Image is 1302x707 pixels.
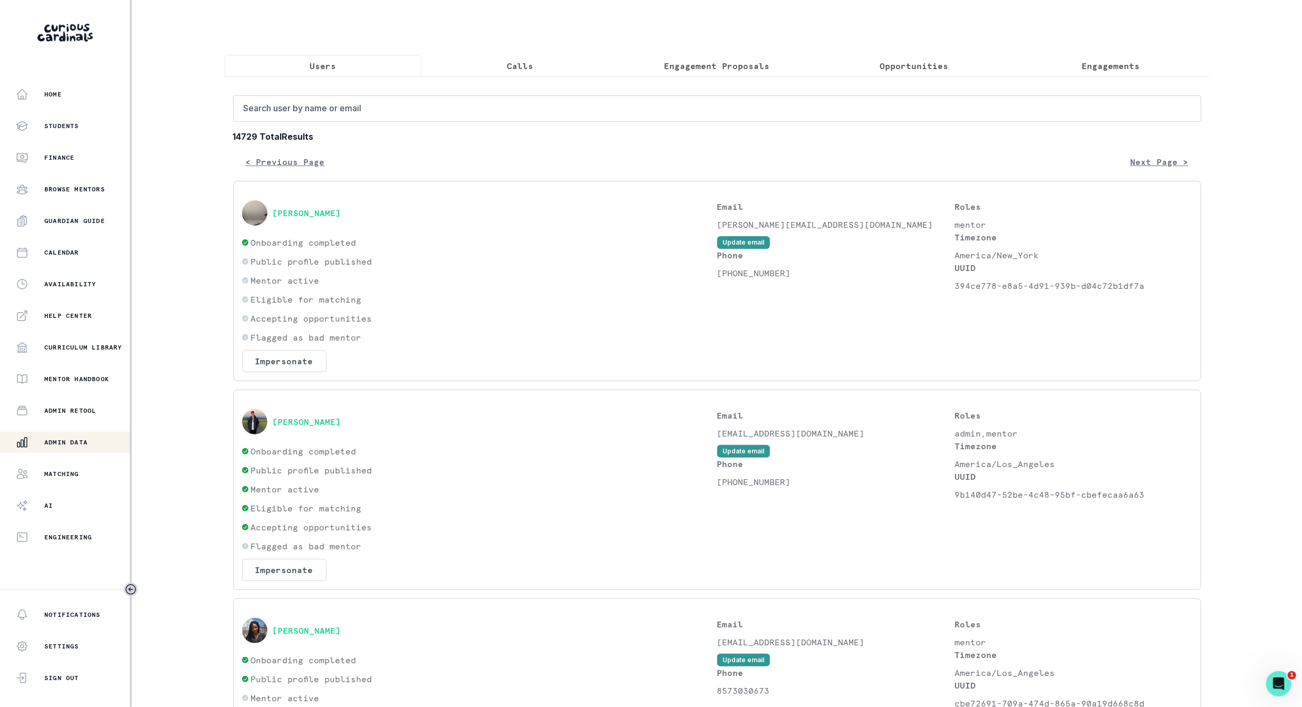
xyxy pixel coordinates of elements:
[273,417,341,427] button: [PERSON_NAME]
[954,679,1192,692] p: UUID
[954,409,1192,422] p: Roles
[44,248,79,257] p: Calendar
[717,236,770,249] button: Update email
[251,540,362,553] p: Flagged as bad mentor
[44,185,105,193] p: Browse Mentors
[44,153,74,162] p: Finance
[717,636,955,648] p: [EMAIL_ADDRESS][DOMAIN_NAME]
[954,618,1192,631] p: Roles
[44,438,88,447] p: Admin Data
[954,648,1192,661] p: Timezone
[44,312,92,320] p: Help Center
[954,231,1192,244] p: Timezone
[954,262,1192,274] p: UUID
[44,406,96,415] p: Admin Retool
[954,636,1192,648] p: mentor
[954,279,1192,292] p: 394ce778-e8a5-4d91-939b-d04c72b1df7a
[273,625,341,636] button: [PERSON_NAME]
[717,249,955,262] p: Phone
[251,255,372,268] p: Public profile published
[664,60,769,72] p: Engagement Proposals
[44,611,101,619] p: Notifications
[251,521,372,534] p: Accepting opportunities
[717,445,770,458] button: Update email
[1266,671,1291,696] iframe: Intercom live chat
[1118,151,1201,172] button: Next Page >
[251,312,372,325] p: Accepting opportunities
[251,331,362,344] p: Flagged as bad mentor
[954,249,1192,262] p: America/New_York
[44,501,53,510] p: AI
[44,90,62,99] p: Home
[1082,60,1140,72] p: Engagements
[44,533,92,541] p: Engineering
[717,267,955,279] p: [PHONE_NUMBER]
[717,684,955,697] p: 8573030673
[954,427,1192,440] p: admin,mentor
[251,274,320,287] p: Mentor active
[251,236,356,249] p: Onboarding completed
[44,122,79,130] p: Students
[251,445,356,458] p: Onboarding completed
[44,674,79,682] p: Sign Out
[507,60,533,72] p: Calls
[954,218,1192,231] p: mentor
[717,409,955,422] p: Email
[954,458,1192,470] p: America/Los_Angeles
[880,60,948,72] p: Opportunities
[233,130,1201,143] b: 14729 Total Results
[44,470,79,478] p: Matching
[717,654,770,666] button: Update email
[954,666,1192,679] p: America/Los_Angeles
[717,458,955,470] p: Phone
[44,343,122,352] p: Curriculum Library
[44,642,79,651] p: Settings
[124,583,138,596] button: Toggle sidebar
[954,470,1192,483] p: UUID
[242,559,326,581] button: Impersonate
[717,666,955,679] p: Phone
[273,208,341,218] button: [PERSON_NAME]
[251,673,372,685] p: Public profile published
[37,24,93,42] img: Curious Cardinals Logo
[251,654,356,666] p: Onboarding completed
[251,502,362,515] p: Eligible for matching
[233,151,337,172] button: < Previous Page
[1288,671,1296,680] span: 1
[954,488,1192,501] p: 9b140d47-52be-4c48-95bf-cbefecaa6a63
[242,350,326,372] button: Impersonate
[251,464,372,477] p: Public profile published
[954,440,1192,452] p: Timezone
[44,280,96,288] p: Availability
[717,218,955,231] p: [PERSON_NAME][EMAIL_ADDRESS][DOMAIN_NAME]
[310,60,336,72] p: Users
[717,200,955,213] p: Email
[251,483,320,496] p: Mentor active
[44,217,105,225] p: Guardian Guide
[717,476,955,488] p: [PHONE_NUMBER]
[251,692,320,704] p: Mentor active
[44,375,109,383] p: Mentor Handbook
[717,618,955,631] p: Email
[717,427,955,440] p: [EMAIL_ADDRESS][DOMAIN_NAME]
[251,293,362,306] p: Eligible for matching
[954,200,1192,213] p: Roles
